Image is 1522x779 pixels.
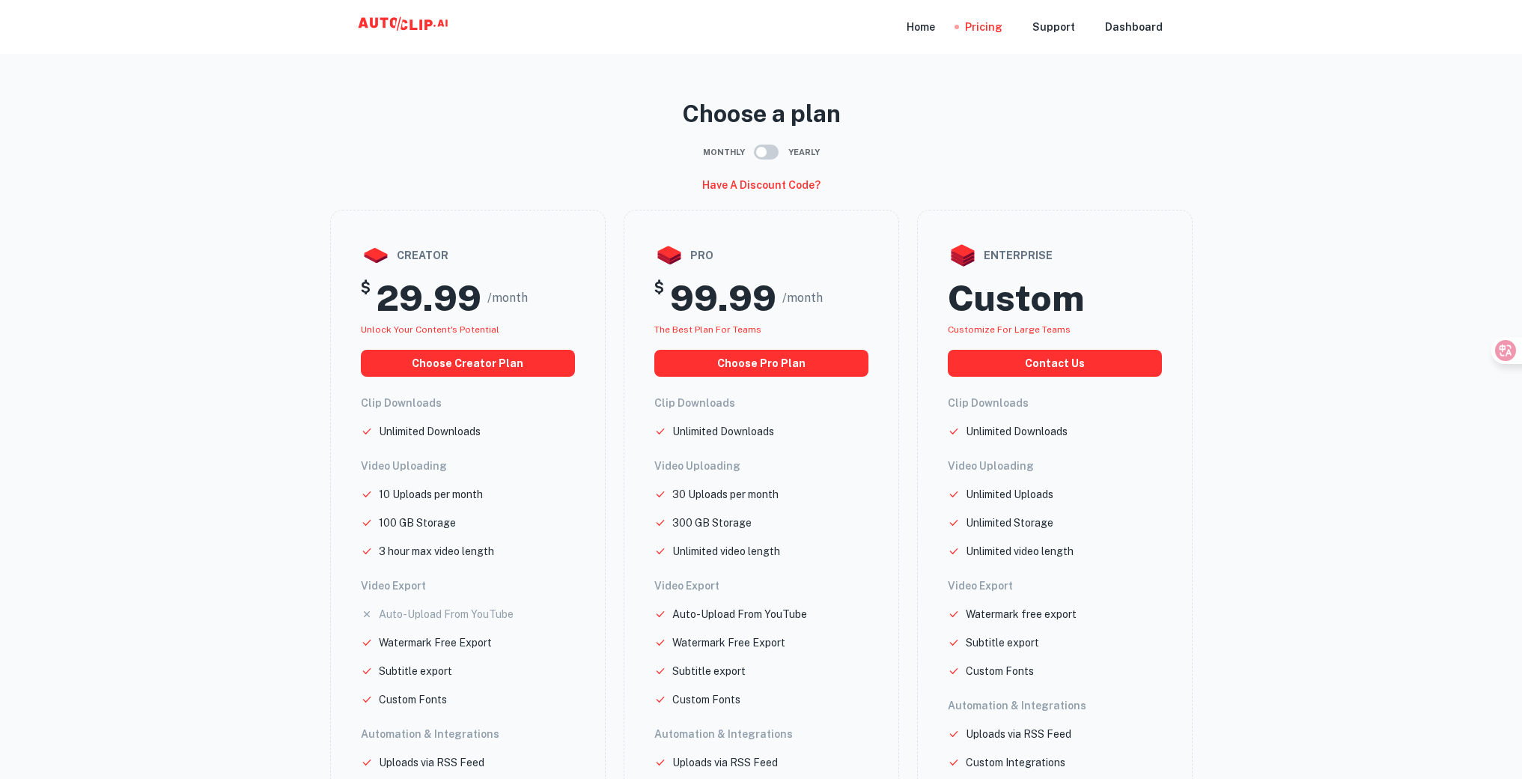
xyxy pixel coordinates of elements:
h2: Custom [948,276,1084,320]
p: Uploads via RSS Feed [672,754,778,771]
p: Watermark Free Export [672,634,785,651]
h6: Have a discount code? [702,177,821,193]
p: Unlimited Downloads [672,423,774,440]
h6: Video Uploading [361,458,575,474]
p: Subtitle export [379,663,452,679]
p: Choose a plan [330,96,1193,132]
button: Contact us [948,350,1162,377]
p: Custom Fonts [672,691,740,708]
p: 3 hour max video length [379,543,494,560]
p: Auto-Upload From YouTube [379,606,514,622]
p: Watermark Free Export [379,634,492,651]
p: Unlimited video length [672,543,780,560]
span: /month [487,289,528,307]
h5: $ [361,276,371,320]
p: Subtitle export [672,663,746,679]
span: Yearly [788,146,820,159]
span: The best plan for teams [654,324,761,335]
p: Subtitle export [966,634,1039,651]
h6: Automation & Integrations [948,697,1162,714]
p: Unlimited Storage [966,515,1053,531]
p: Unlimited video length [966,543,1074,560]
h6: Automation & Integrations [654,726,868,742]
p: Custom Integrations [966,754,1065,771]
span: Customize for large teams [948,324,1071,335]
p: Uploads via RSS Feed [966,726,1071,742]
h6: Video Export [654,578,868,594]
h6: Video Export [361,578,575,594]
h2: 29.99 [377,276,481,320]
p: Auto-Upload From YouTube [672,606,807,622]
p: 300 GB Storage [672,515,752,531]
p: Uploads via RSS Feed [379,754,484,771]
p: Unlimited Uploads [966,486,1053,503]
h6: Clip Downloads [948,395,1162,411]
h2: 99.99 [670,276,776,320]
h5: $ [654,276,664,320]
h6: Clip Downloads [361,395,575,411]
span: /month [782,289,823,307]
div: pro [654,240,868,270]
button: choose pro plan [654,350,868,377]
h6: Automation & Integrations [361,726,575,742]
p: Custom Fonts [379,691,447,708]
button: choose creator plan [361,350,575,377]
p: Watermark free export [966,606,1077,622]
div: enterprise [948,240,1162,270]
h6: Video Export [948,578,1162,594]
p: 10 Uploads per month [379,486,483,503]
span: Unlock your Content's potential [361,324,499,335]
h6: Video Uploading [948,458,1162,474]
p: Unlimited Downloads [966,423,1068,440]
p: 100 GB Storage [379,515,456,531]
p: Custom Fonts [966,663,1034,679]
h6: Clip Downloads [654,395,868,411]
span: Monthly [703,146,745,159]
button: Have a discount code? [696,172,827,198]
div: creator [361,240,575,270]
p: Unlimited Downloads [379,423,481,440]
h6: Video Uploading [654,458,868,474]
p: 30 Uploads per month [672,486,779,503]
